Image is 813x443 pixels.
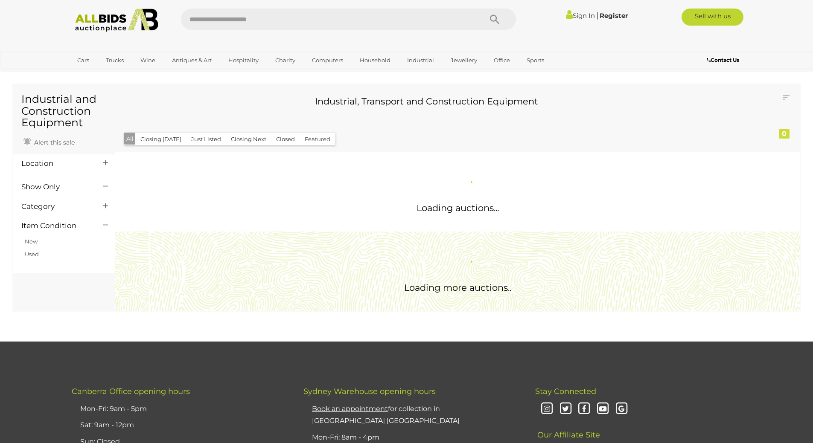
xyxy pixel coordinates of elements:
[473,9,516,30] button: Search
[682,9,743,26] a: Sell with us
[596,11,598,20] span: |
[312,405,460,425] a: Book an appointmentfor collection in [GEOGRAPHIC_DATA] [GEOGRAPHIC_DATA]
[535,417,600,440] span: Our Affiliate Site
[21,93,106,129] h1: Industrial and Construction Equipment
[270,53,301,67] a: Charity
[223,53,264,67] a: Hospitality
[707,57,739,63] b: Contact Us
[124,133,136,145] button: All
[300,133,335,146] button: Featured
[32,139,75,146] span: Alert this sale
[130,96,723,106] h3: Industrial, Transport and Construction Equipment
[21,203,90,211] h4: Category
[78,401,282,417] li: Mon-Fri: 9am - 5pm
[72,53,95,67] a: Cars
[521,53,550,67] a: Sports
[707,55,741,65] a: Contact Us
[100,53,129,67] a: Trucks
[600,12,628,20] a: Register
[539,402,554,417] i: Instagram
[70,9,163,32] img: Allbids.com.au
[779,129,790,139] div: 0
[535,387,596,396] span: Stay Connected
[271,133,300,146] button: Closed
[21,222,90,230] h4: Item Condition
[354,53,396,67] a: Household
[306,53,349,67] a: Computers
[402,53,440,67] a: Industrial
[566,12,595,20] a: Sign In
[25,251,39,258] a: Used
[303,387,436,396] span: Sydney Warehouse opening hours
[614,402,629,417] i: Google
[21,159,90,168] h4: Location
[404,282,511,293] span: Loading more auctions..
[445,53,483,67] a: Jewellery
[166,53,217,67] a: Antiques & Art
[21,183,90,191] h4: Show Only
[21,135,77,148] a: Alert this sale
[186,133,226,146] button: Just Listed
[78,417,282,434] li: Sat: 9am - 12pm
[135,53,161,67] a: Wine
[488,53,516,67] a: Office
[72,67,143,81] a: [GEOGRAPHIC_DATA]
[312,405,388,413] u: Book an appointment
[135,133,186,146] button: Closing [DATE]
[558,402,573,417] i: Twitter
[25,238,38,245] a: New
[72,387,190,396] span: Canberra Office opening hours
[595,402,610,417] i: Youtube
[226,133,271,146] button: Closing Next
[577,402,592,417] i: Facebook
[417,203,499,213] span: Loading auctions...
